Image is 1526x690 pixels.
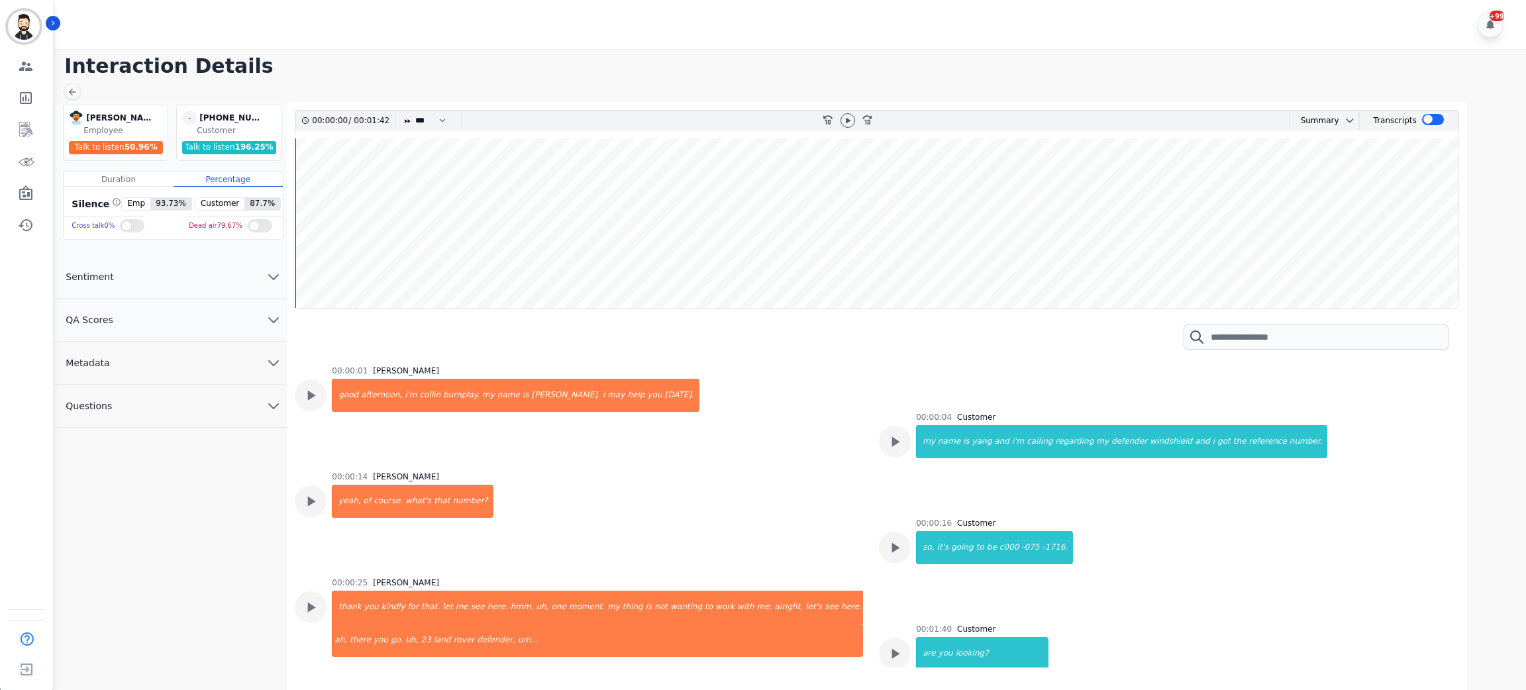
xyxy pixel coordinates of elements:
[69,197,121,211] div: Silence
[373,471,439,482] div: [PERSON_NAME]
[957,624,995,634] div: Customer
[452,624,476,657] div: rover
[917,425,937,458] div: my
[993,425,1011,458] div: and
[606,379,626,412] div: may
[360,379,403,412] div: afternoon,
[333,485,362,518] div: yeah,
[1339,115,1355,126] button: chevron down
[55,270,124,283] span: Sentiment
[372,624,389,657] div: you
[1211,425,1216,458] div: i
[840,591,863,624] div: here.
[441,591,454,624] div: let
[432,624,452,657] div: land
[1011,425,1025,458] div: i'm
[1216,425,1232,458] div: got
[714,591,736,624] div: work
[1054,425,1095,458] div: regarding
[407,591,421,624] div: for
[235,142,274,152] span: 196.25 %
[244,198,280,210] span: 87.7 %
[1025,425,1054,458] div: calling
[55,385,287,428] button: Questions chevron down
[1345,115,1355,126] svg: chevron down
[550,591,567,624] div: one
[481,379,496,412] div: my
[496,379,521,412] div: name
[8,11,40,42] img: Bordered avatar
[125,142,158,152] span: 50.96 %
[404,485,432,518] div: what's
[312,111,348,130] div: 00:00:00
[195,198,244,210] span: Customer
[486,591,509,624] div: here.
[1020,531,1041,564] div: -075
[404,624,419,657] div: uh,
[332,577,368,588] div: 00:00:25
[189,217,242,236] div: Dead air 79.67 %
[420,591,441,624] div: that.
[55,399,123,413] span: Questions
[55,256,287,299] button: Sentiment chevron down
[83,125,165,136] div: Employee
[312,111,393,130] div: /
[348,624,372,657] div: there
[174,172,283,187] div: Percentage
[1288,425,1328,458] div: number.
[86,111,152,125] div: [PERSON_NAME]
[534,591,550,624] div: uh,
[626,379,646,412] div: help
[756,591,774,624] div: me.
[373,366,439,376] div: [PERSON_NAME]
[601,379,606,412] div: i
[442,379,481,412] div: burnplay.
[917,531,935,564] div: so,
[975,531,986,564] div: to
[703,591,714,624] div: to
[64,54,1526,78] h1: Interaction Details
[380,591,407,624] div: kindly
[55,313,124,326] span: QA Scores
[470,591,486,624] div: see
[517,624,863,657] div: um...
[937,425,962,458] div: name
[916,518,952,528] div: 00:00:16
[804,591,823,624] div: let's
[266,355,281,371] svg: chevron down
[182,111,197,125] span: -
[1095,425,1110,458] div: my
[664,379,699,412] div: [DATE].
[986,531,998,564] div: be
[454,591,470,624] div: me
[957,412,995,422] div: Customer
[55,356,120,370] span: Metadata
[122,198,150,210] span: Emp
[998,531,1021,564] div: c000
[957,518,995,528] div: Customer
[362,485,373,518] div: of
[954,637,1049,670] div: looking?
[646,379,663,412] div: you
[1041,531,1074,564] div: -1716.
[72,217,115,236] div: Cross talk 0 %
[389,624,405,657] div: go.
[197,125,278,136] div: Customer
[916,624,952,634] div: 00:01:40
[452,485,493,518] div: number?
[351,111,387,130] div: 00:01:42
[606,591,621,624] div: my
[55,342,287,385] button: Metadata chevron down
[1490,11,1504,21] div: +99
[332,366,368,376] div: 00:00:01
[266,269,281,285] svg: chevron down
[64,172,173,187] div: Duration
[1290,111,1339,130] div: Summary
[937,637,954,670] div: you
[55,299,287,342] button: QA Scores chevron down
[773,591,804,624] div: alright,
[936,531,950,564] div: it's
[333,591,362,624] div: thank
[1194,425,1211,458] div: and
[266,312,281,328] svg: chevron down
